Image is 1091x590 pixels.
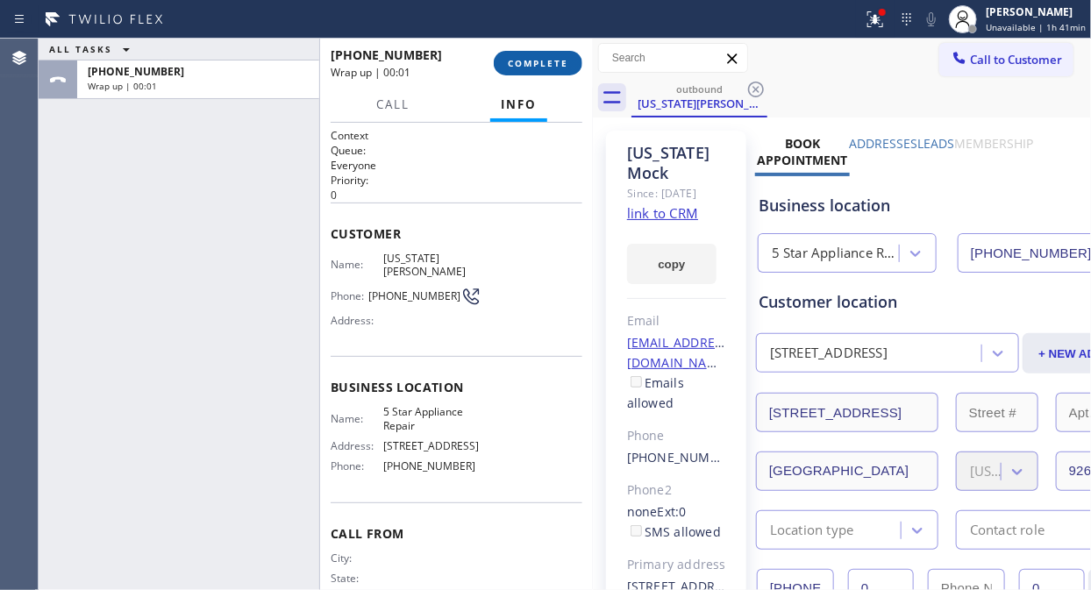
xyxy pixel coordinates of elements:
button: ALL TASKS [39,39,147,60]
label: Emails allowed [627,374,684,411]
span: ALL TASKS [49,43,112,55]
span: Address: [331,314,383,327]
input: City [756,451,938,491]
div: Email [627,311,726,331]
button: Info [490,88,547,122]
div: Phone [627,426,726,446]
h2: Priority: [331,173,582,188]
span: Wrap up | 00:01 [88,80,157,92]
span: [PHONE_NUMBER] [88,64,184,79]
span: Call to Customer [970,52,1062,68]
span: Phone: [331,289,368,302]
span: Phone: [331,459,383,473]
input: Search [599,44,747,72]
h1: Context [331,128,582,143]
h2: Queue: [331,143,582,158]
div: [US_STATE][PERSON_NAME] [633,96,766,111]
div: [STREET_ADDRESS] [770,344,888,364]
span: Unavailable | 1h 41min [986,21,1086,33]
input: SMS allowed [631,525,642,537]
a: [EMAIL_ADDRESS][DOMAIN_NAME] [627,334,734,371]
span: City: [331,551,383,565]
span: 5 Star Appliance Repair [383,405,481,432]
div: [PERSON_NAME] [986,4,1086,19]
button: copy [627,244,717,284]
span: Call From [331,525,582,542]
span: Address: [331,439,383,452]
a: link to CRM [627,204,698,222]
input: Street # [956,393,1038,432]
label: Membership [955,135,1034,152]
span: [PHONE_NUMBER] [383,459,481,473]
span: [PHONE_NUMBER] [368,289,460,302]
div: outbound [633,82,766,96]
span: Name: [331,258,383,271]
span: Info [501,96,537,112]
a: [PHONE_NUMBER] [627,449,738,466]
div: Primary address [627,555,726,575]
button: COMPLETE [494,51,582,75]
input: Emails allowed [631,376,642,387]
div: Phone2 [627,480,726,501]
p: Everyone [331,158,582,173]
button: Call [366,88,420,122]
span: Call [376,96,410,112]
div: Since: [DATE] [627,183,726,203]
span: [STREET_ADDRESS] [383,439,481,452]
span: Name: [331,412,383,425]
span: [PHONE_NUMBER] [331,46,442,63]
span: Customer [331,225,582,242]
label: Addresses [850,135,918,152]
span: Ext: 0 [658,503,687,520]
label: Book Appointment [757,135,847,168]
div: none [627,502,726,543]
div: Contact role [970,520,1045,540]
p: 0 [331,188,582,203]
div: [US_STATE] Mock [627,143,726,183]
label: SMS allowed [627,523,721,540]
span: State: [331,572,383,585]
button: Call to Customer [939,43,1073,76]
span: Business location [331,379,582,395]
label: Leads [918,135,955,152]
span: [US_STATE][PERSON_NAME] [383,252,481,279]
input: Address [756,393,938,432]
span: COMPLETE [508,57,568,69]
span: Wrap up | 00:01 [331,65,410,80]
div: Virginia Mock [633,78,766,116]
div: 5 Star Appliance Repair [772,244,901,264]
div: Location type [770,520,854,540]
button: Mute [919,7,944,32]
